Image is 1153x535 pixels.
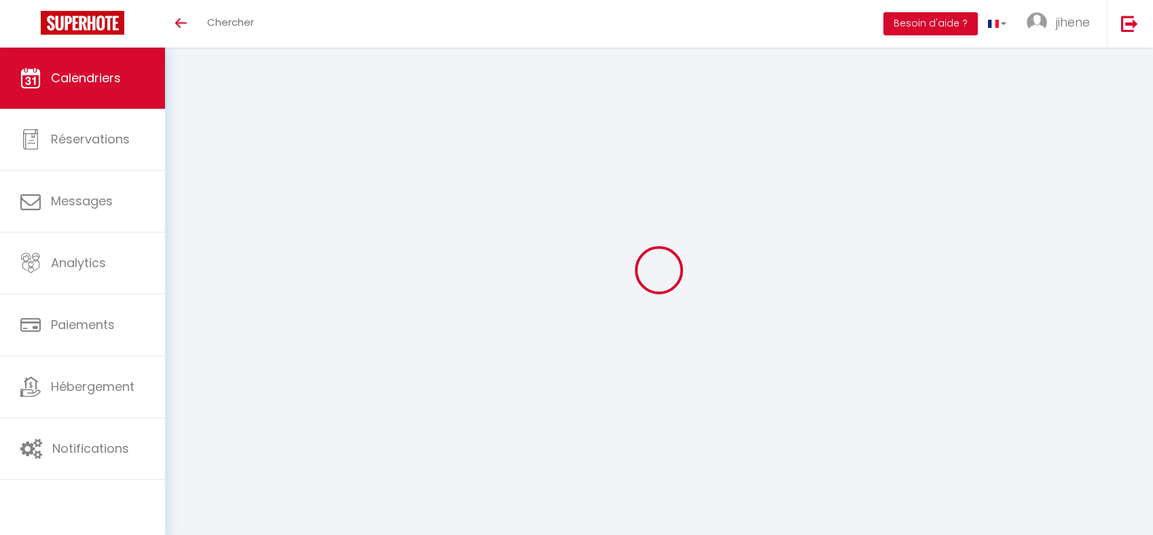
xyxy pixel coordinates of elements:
span: Notifications [52,440,129,457]
span: Chercher [207,15,254,29]
img: ... [1027,12,1047,33]
span: Réservations [51,131,130,148]
span: Hébergement [51,378,134,395]
img: logout [1121,15,1138,32]
button: Besoin d'aide ? [883,12,978,35]
img: Super Booking [41,11,124,35]
span: Calendriers [51,69,121,86]
span: Paiements [51,316,115,333]
span: jihene [1056,14,1090,31]
span: Analytics [51,254,106,271]
span: Messages [51,192,113,209]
